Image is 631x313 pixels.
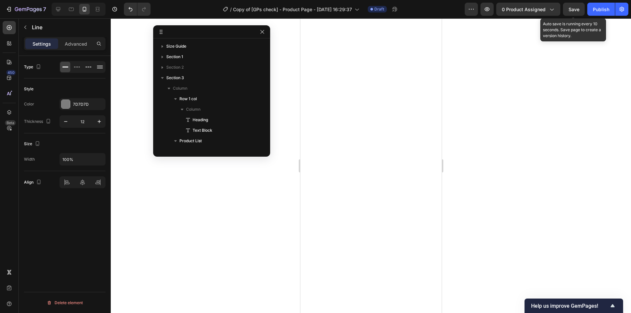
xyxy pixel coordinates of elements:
[24,156,35,162] div: Width
[32,23,103,31] p: Line
[166,64,184,71] span: Section 2
[33,40,51,47] p: Settings
[186,148,203,155] span: Row 1 col
[531,303,609,309] span: Help us improve GemPages!
[124,3,151,16] div: Undo/Redo
[166,54,183,60] span: Section 1
[179,96,197,102] span: Row 1 col
[230,6,232,13] span: /
[5,120,16,125] div: Beta
[65,40,87,47] p: Advanced
[166,43,186,50] span: Size Guide
[24,63,42,72] div: Type
[374,6,384,12] span: Draft
[496,3,560,16] button: 0 product assigned
[47,299,83,307] div: Delete element
[587,3,615,16] button: Publish
[24,178,43,187] div: Align
[3,3,49,16] button: 7
[502,6,546,13] span: 0 product assigned
[569,7,579,12] span: Save
[300,18,442,313] iframe: To enrich screen reader interactions, please activate Accessibility in Grammarly extension settings
[593,6,609,13] div: Publish
[24,298,105,308] button: Delete element
[6,70,16,75] div: 450
[609,281,624,297] iframe: Intercom live chat
[193,127,212,134] span: Text Block
[73,101,104,107] div: 7D7D7D
[24,140,41,148] div: Size
[24,101,34,107] div: Color
[179,138,202,144] span: Product List
[43,5,46,13] p: 7
[233,6,352,13] span: Copy of [GPs check] - Product Page - [DATE] 16:29:37
[186,106,200,113] span: Column
[60,153,105,165] input: Auto
[531,302,617,310] button: Show survey - Help us improve GemPages!
[24,86,34,92] div: Style
[193,117,208,123] span: Heading
[24,117,52,126] div: Thickness
[173,85,187,92] span: Column
[166,75,184,81] span: Section 3
[563,3,585,16] button: Save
